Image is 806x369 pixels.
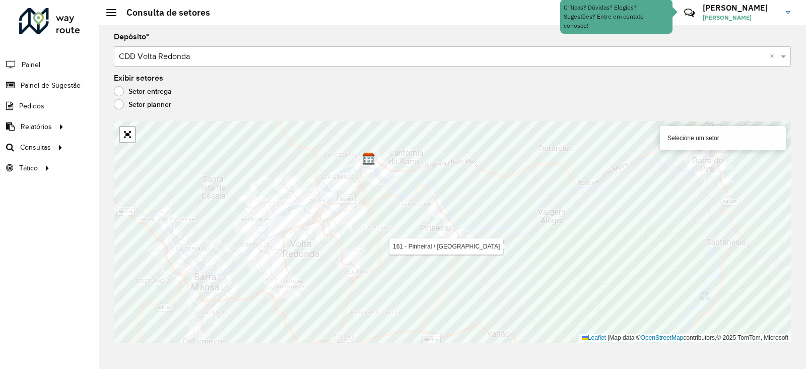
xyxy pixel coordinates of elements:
[679,2,700,24] a: Contato Rápido
[116,7,210,18] h2: Consulta de setores
[21,80,81,91] span: Painel de Sugestão
[22,59,40,70] span: Painel
[641,334,684,341] a: OpenStreetMap
[114,31,149,43] label: Depósito
[703,13,778,22] span: [PERSON_NAME]
[608,334,609,341] span: |
[582,334,606,341] a: Leaflet
[19,101,44,111] span: Pedidos
[579,334,791,342] div: Map data © contributors,© 2025 TomTom, Microsoft
[21,121,52,132] span: Relatórios
[20,142,51,153] span: Consultas
[120,127,135,142] a: Abrir mapa em tela cheia
[703,3,778,13] h3: [PERSON_NAME]
[770,50,778,63] span: Clear all
[114,72,163,84] label: Exibir setores
[660,126,786,150] div: Selecione um setor
[114,86,172,96] label: Setor entrega
[19,163,38,173] span: Tático
[114,99,171,109] label: Setor planner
